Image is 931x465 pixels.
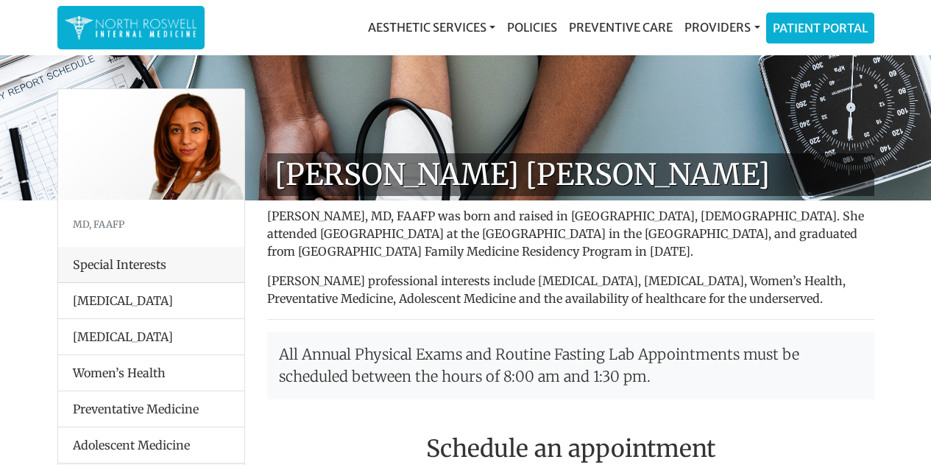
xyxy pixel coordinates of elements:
[58,318,244,355] li: [MEDICAL_DATA]
[362,13,501,42] a: Aesthetic Services
[65,13,197,42] img: North Roswell Internal Medicine
[563,13,679,42] a: Preventive Care
[58,89,244,200] img: Dr. Farah Mubarak Ali MD, FAAFP
[58,391,244,427] li: Preventative Medicine
[58,427,244,464] li: Adolescent Medicine
[267,332,874,399] p: All Annual Physical Exams and Routine Fasting Lab Appointments must be scheduled between the hour...
[267,207,874,260] p: [PERSON_NAME], MD, FAAFP was born and raised in [GEOGRAPHIC_DATA], [DEMOGRAPHIC_DATA]. She attend...
[58,283,244,319] li: [MEDICAL_DATA]
[267,435,874,463] h2: Schedule an appointment
[267,153,874,196] h1: [PERSON_NAME] [PERSON_NAME]
[58,354,244,391] li: Women’s Health
[767,13,874,43] a: Patient Portal
[58,247,244,283] div: Special Interests
[267,272,874,307] p: [PERSON_NAME] professional interests include [MEDICAL_DATA], [MEDICAL_DATA], Women’s Health, Prev...
[679,13,765,42] a: Providers
[501,13,563,42] a: Policies
[73,218,124,230] small: MD, FAAFP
